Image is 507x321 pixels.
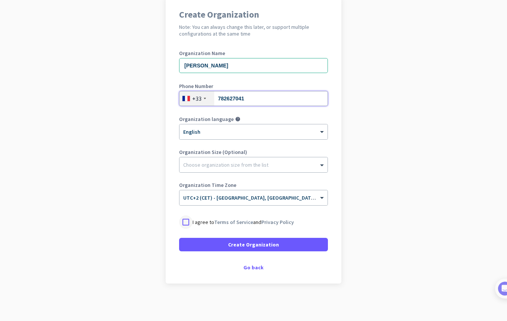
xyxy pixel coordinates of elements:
label: Phone Number [179,84,328,89]
i: help [235,116,240,122]
h2: Note: You can always change this later, or support multiple configurations at the same time [179,24,328,37]
a: Privacy Policy [261,219,294,225]
div: Go back [179,265,328,270]
a: Terms of Service [214,219,253,225]
button: Create Organization [179,238,328,251]
label: Organization Time Zone [179,182,328,188]
div: +33 [192,95,202,102]
span: Create Organization [228,241,279,248]
input: 1 23 45 67 89 [179,91,328,106]
input: What is the name of your organization? [179,58,328,73]
label: Organization language [179,116,234,122]
label: Organization Size (Optional) [179,149,328,155]
h1: Create Organization [179,10,328,19]
label: Organization Name [179,51,328,56]
p: I agree to and [193,218,294,226]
